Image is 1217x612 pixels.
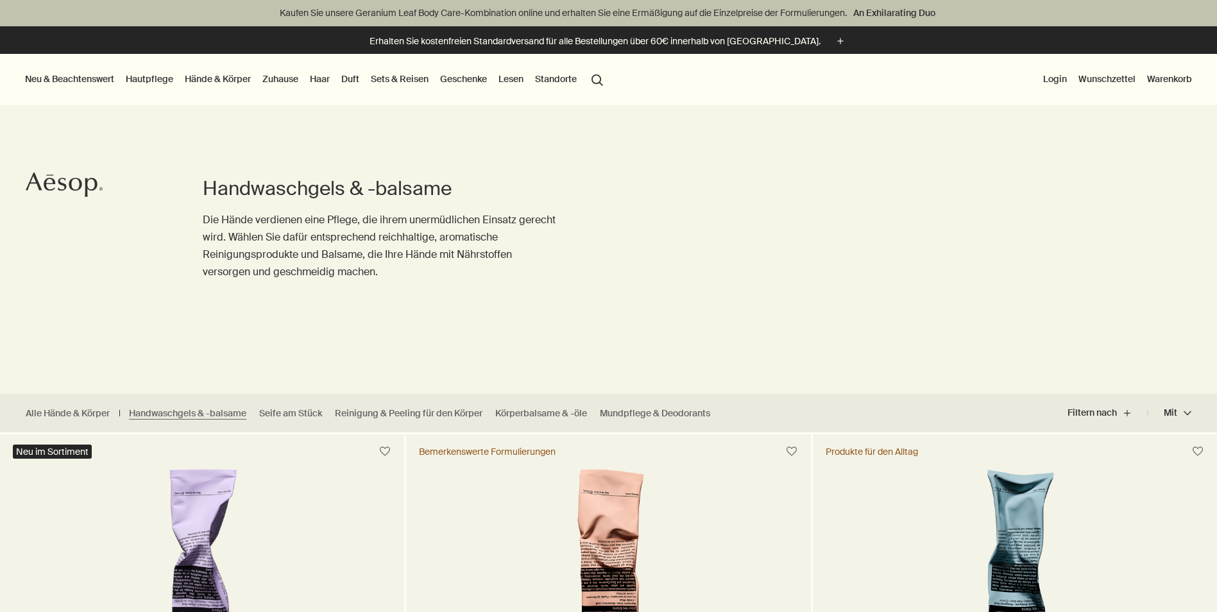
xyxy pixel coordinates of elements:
[586,67,609,91] button: Menüpunkt "Suche" öffnen
[1068,398,1148,429] button: Filtern nach
[1041,71,1069,87] button: Login
[260,71,301,87] a: Zuhause
[851,6,938,20] a: An Exhilarating Duo
[370,35,821,48] p: Erhalten Sie kostenfreien Standardversand für alle Bestellungen über 60€ innerhalb von [GEOGRAPHI...
[26,172,103,198] svg: Aesop
[22,54,609,105] nav: primary
[370,34,847,49] button: Erhalten Sie kostenfreien Standardversand für alle Bestellungen über 60€ innerhalb von [GEOGRAPHI...
[419,446,556,457] div: Bemerkenswerte Formulierungen
[26,407,110,420] a: Alle Hände & Körper
[339,71,362,87] a: Duft
[123,71,176,87] a: Hautpflege
[129,407,246,420] a: Handwaschgels & -balsame
[495,407,587,420] a: Körperbalsame & -öle
[373,440,396,463] button: Zum Wunschzettel hinzufügen
[826,446,918,457] div: Produkte für den Alltag
[1186,440,1209,463] button: Zum Wunschzettel hinzufügen
[1145,71,1195,87] button: Warenkorb
[13,6,1204,20] p: Kaufen Sie unsere Geranium Leaf Body Care-Kombination online und erhalten Sie eine Ermäßigung auf...
[22,169,106,204] a: Aesop
[532,71,579,87] button: Standorte
[780,440,803,463] button: Zum Wunschzettel hinzufügen
[368,71,431,87] a: Sets & Reisen
[203,176,557,201] h1: Handwaschgels & -balsame
[1076,71,1138,87] a: Wunschzettel
[496,71,526,87] a: Lesen
[203,211,557,281] p: Die Hände verdienen eine Pflege, die ihrem unermüdlichen Einsatz gerecht wird. Wählen Sie dafür e...
[1148,398,1191,429] button: Mit
[600,407,710,420] a: Mundpflege & Deodorants
[259,407,322,420] a: Seife am Stück
[335,407,482,420] a: Reinigung & Peeling für den Körper
[438,71,489,87] a: Geschenke
[22,71,117,87] button: Neu & Beachtenswert
[182,71,253,87] a: Hände & Körper
[307,71,332,87] a: Haar
[13,445,92,459] div: Neu im Sortiment
[1041,54,1195,105] nav: supplementary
